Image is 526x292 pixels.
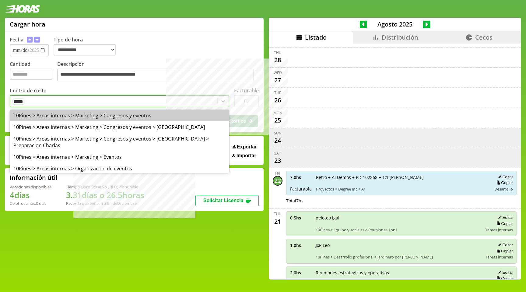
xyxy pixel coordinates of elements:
div: 28 [273,55,282,65]
h1: 3.31 días o 26.5 horas [66,190,144,201]
h2: Información útil [10,173,58,182]
div: Thu [274,50,282,55]
img: logotipo [5,5,40,13]
button: Copiar [495,221,513,226]
span: 7.0 hs [290,174,312,180]
button: Exportar [231,144,259,150]
div: Mon [273,110,282,116]
div: Sat [274,151,281,156]
span: 2.0 hs [290,270,311,276]
div: 25 [273,116,282,125]
div: 26 [273,95,282,105]
span: Agosto 2025 [367,20,423,28]
button: Copiar [495,180,513,185]
span: Importar [237,153,256,158]
span: Distribución [382,33,418,41]
button: Editar [496,174,513,180]
b: Diciembre [117,201,137,206]
div: 21 [273,216,282,226]
label: Centro de costo [10,87,47,94]
span: 10Pines > Equipo y sociales > Reuniones 1on1 [316,227,481,233]
div: Fri [275,171,280,176]
span: Tareas internas [485,227,513,233]
div: 10Pines > Areas internas > Marketing > Congresos y eventos > [GEOGRAPHIC_DATA] > Preparacion Charlas [10,133,229,151]
label: Facturable [234,87,259,94]
span: 1.0 hs [290,242,311,248]
label: Descripción [57,61,259,83]
div: 10Pines > Areas internas > Organizacion de eventos [10,163,229,174]
h1: Cargar hora [10,20,45,28]
button: Editar [496,270,513,275]
button: Solicitar Licencia [195,195,259,206]
select: Tipo de hora [54,44,116,55]
button: Copiar [495,248,513,254]
span: Listado [305,33,327,41]
div: Thu [274,211,282,216]
div: 10Pines > Areas internas > Marketing > Congresos y eventos > [GEOGRAPHIC_DATA] [10,121,229,133]
div: 22 [273,176,282,186]
span: 10Pines > Desarrollo profesional > Jardinero por [PERSON_NAME] [316,254,481,260]
span: Proyectos > Degree Inc > AI [316,186,487,192]
button: Editar [496,242,513,247]
span: peloteo igal [316,215,481,221]
span: JxP Leo [316,242,481,248]
div: Total 7 hs [286,198,517,204]
textarea: Descripción [57,69,254,81]
span: 0.5 hs [290,215,311,221]
button: Copiar [495,276,513,281]
div: 10Pines > Areas internas > Marketing > Eventos [10,151,229,163]
span: Solicitar Licencia [203,198,244,203]
span: Facturable [290,186,312,192]
div: Recordá que vencen a fin de [66,201,144,206]
label: Tipo de hora [54,36,121,56]
span: Exportar [237,144,257,150]
div: Sun [274,130,282,136]
div: 27 [273,75,282,85]
span: Retro + AI Demos + PD-102868 + 1:1 [PERSON_NAME] [316,174,487,180]
div: 24 [273,136,282,145]
div: Tiempo Libre Optativo (TiLO) disponible [66,184,144,190]
div: Tue [274,90,281,95]
div: 23 [273,156,282,166]
h1: 4 días [10,190,51,201]
div: scrollable content [269,44,521,279]
span: Reuniones estrategicas y operativas [316,270,481,276]
label: Cantidad [10,61,57,83]
div: Vacaciones disponibles [10,184,51,190]
span: Tareas internas [485,254,513,260]
div: Wed [274,70,282,75]
div: 10Pines > Areas internas > Marketing > Congresos y eventos [10,110,229,121]
div: De otros años: 0 días [10,201,51,206]
span: Cecos [475,33,493,41]
input: Cantidad [10,69,52,80]
label: Fecha [10,36,23,43]
span: Desarrollo [494,186,513,192]
button: Editar [496,215,513,220]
